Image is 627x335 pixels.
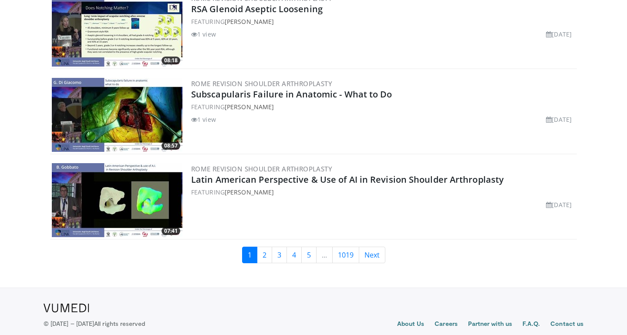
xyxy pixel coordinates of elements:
span: 08:18 [162,57,180,64]
li: [DATE] [546,115,572,124]
div: FEATURING [191,102,575,111]
img: 949cfbe4-2a1f-4f19-a749-9e74c9c65f93.300x170_q85_crop-smart_upscale.jpg [52,78,182,152]
a: Careers [435,319,458,330]
a: 07:41 [52,163,182,237]
a: 1 [242,247,257,263]
li: 1 view [191,30,216,39]
img: VuMedi Logo [44,304,89,312]
li: 1 view [191,115,216,124]
a: [PERSON_NAME] [225,103,274,111]
li: [DATE] [546,200,572,209]
a: RSA Glenoid Aseptic Loosening [191,3,323,15]
li: [DATE] [546,30,572,39]
div: FEATURING [191,188,575,197]
a: Contact us [550,319,583,330]
span: 08:57 [162,142,180,150]
a: Next [359,247,385,263]
a: F.A.Q. [522,319,540,330]
a: 4 [287,247,302,263]
a: Subscapularis Failure in Anatomic - What to Do [191,88,392,100]
a: Rome Revision Shoulder Arthroplasty [191,79,332,88]
img: 4a9c73f6-8d1b-4d2e-b19b-a8105b262af9.300x170_q85_crop-smart_upscale.jpg [52,163,182,237]
div: FEATURING [191,17,575,26]
a: [PERSON_NAME] [225,17,274,26]
p: © [DATE] – [DATE] [44,319,145,328]
a: 3 [272,247,287,263]
a: Latin American Perspective & Use of AI in Revision Shoulder Arthroplasty [191,174,504,185]
span: All rights reserved [94,320,145,327]
a: Rome Revision Shoulder Arthroplasty [191,164,332,173]
a: [PERSON_NAME] [225,188,274,196]
a: 5 [301,247,317,263]
a: 1019 [332,247,359,263]
a: Partner with us [468,319,512,330]
a: 2 [257,247,272,263]
a: About Us [397,319,425,330]
nav: Search results pages [50,247,577,263]
span: 07:41 [162,227,180,235]
a: 08:57 [52,78,182,152]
